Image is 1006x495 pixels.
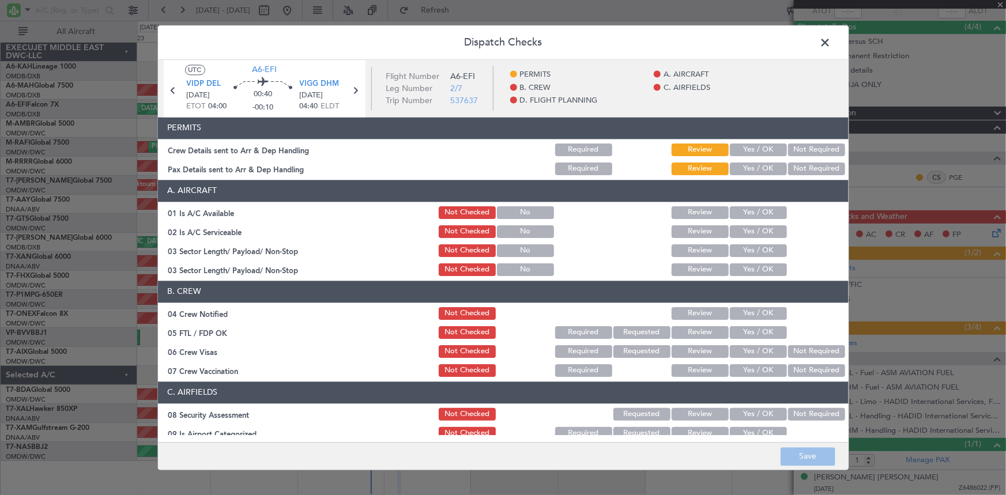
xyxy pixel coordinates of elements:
[788,143,845,156] button: Not Required
[788,345,845,358] button: Not Required
[158,25,849,60] header: Dispatch Checks
[788,364,845,377] button: Not Required
[788,163,845,175] button: Not Required
[788,408,845,421] button: Not Required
